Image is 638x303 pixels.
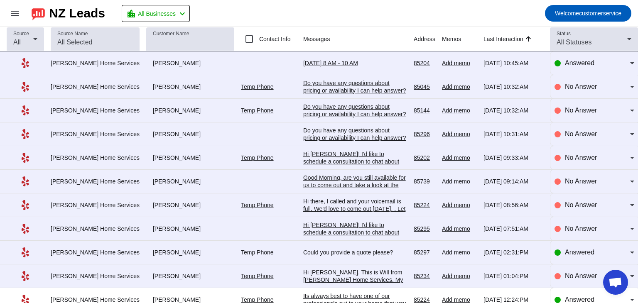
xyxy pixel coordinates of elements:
[20,153,30,163] mat-icon: Yelp
[565,249,594,256] span: Answered
[241,107,274,114] a: Temp Phone
[565,130,597,137] span: No Answer
[565,201,597,208] span: No Answer
[442,27,483,51] th: Memos
[442,59,477,67] div: Add memo
[442,178,477,185] div: Add memo
[241,83,274,90] a: Temp Phone
[414,272,435,280] div: 85234
[20,105,30,115] mat-icon: Yelp
[303,221,407,274] div: Hi [PERSON_NAME]! I'd like to schedule a consultation to chat about your request. Consultation Ty...
[565,59,594,66] span: Answered
[303,79,407,94] div: Do you have any questions about pricing or availability I can help answer?
[414,83,435,90] div: 85045
[49,7,105,19] div: NZ Leads
[303,249,407,256] div: Could you provide a quote please?
[414,107,435,114] div: 85144
[555,10,579,17] span: Welcome
[51,130,140,138] div: [PERSON_NAME] Home Services
[32,6,45,20] img: logo
[303,127,407,142] div: Do you have any questions about pricing or availability I can help answer?
[483,130,543,138] div: [DATE] 10:31:AM
[414,59,435,67] div: 85204
[442,130,477,138] div: Add memo
[20,247,30,257] mat-icon: Yelp
[57,31,88,37] mat-label: Source Name
[146,83,234,90] div: [PERSON_NAME]
[483,225,543,232] div: [DATE] 07:51:AM
[51,249,140,256] div: [PERSON_NAME] Home Services
[414,178,435,185] div: 85739
[483,201,543,209] div: [DATE] 08:56:AM
[603,270,628,295] div: Open chat
[146,130,234,138] div: [PERSON_NAME]
[146,154,234,161] div: [PERSON_NAME]
[303,150,407,203] div: Hi [PERSON_NAME]! I'd like to schedule a consultation to chat about your request. Consultation Ty...
[153,31,189,37] mat-label: Customer Name
[13,39,21,46] span: All
[146,272,234,280] div: [PERSON_NAME]
[303,59,407,67] div: [DATE] 8 AM - 10 AM
[51,178,140,185] div: [PERSON_NAME] Home Services
[51,154,140,161] div: [PERSON_NAME] Home Services
[442,201,477,209] div: Add memo
[258,35,291,43] label: Contact Info
[20,82,30,92] mat-icon: Yelp
[20,176,30,186] mat-icon: Yelp
[51,272,140,280] div: [PERSON_NAME] Home Services
[414,130,435,138] div: 85296
[126,9,136,19] mat-icon: location_city
[483,59,543,67] div: [DATE] 10:45:AM
[13,31,29,37] mat-label: Source
[414,201,435,209] div: 85224
[483,154,543,161] div: [DATE] 09:33:AM
[442,225,477,232] div: Add memo
[442,154,477,161] div: Add memo
[241,273,274,279] a: Temp Phone
[177,9,187,19] mat-icon: chevron_left
[414,225,435,232] div: 85295
[565,178,597,185] span: No Answer
[122,5,190,22] button: All Businesses
[483,35,523,43] div: Last Interaction
[545,5,631,22] button: Welcomecustomerservice
[483,272,543,280] div: [DATE] 01:04:PM
[565,296,594,303] span: Answered
[146,59,234,67] div: [PERSON_NAME]
[303,198,407,220] div: Hi there, I called and your voicemail is full. We'd love to come out [DATE]. . Let us know what t...
[146,249,234,256] div: [PERSON_NAME]
[483,178,543,185] div: [DATE] 09:14:AM
[51,59,140,67] div: [PERSON_NAME] Home Services
[20,224,30,234] mat-icon: Yelp
[557,31,571,37] mat-label: Status
[146,107,234,114] div: [PERSON_NAME]
[303,27,414,51] th: Messages
[483,107,543,114] div: [DATE] 10:32:AM
[414,154,435,161] div: 85202
[51,107,140,114] div: [PERSON_NAME] Home Services
[565,107,597,114] span: No Answer
[483,83,543,90] div: [DATE] 10:32:AM
[303,174,407,196] div: Good Morning, are you still available for us to come out and take a look at the water meter that ...
[483,249,543,256] div: [DATE] 02:31:PM
[20,58,30,68] mat-icon: Yelp
[442,83,477,90] div: Add memo
[10,8,20,18] mat-icon: menu
[565,154,597,161] span: No Answer
[57,37,133,47] input: All Selected
[442,107,477,114] div: Add memo
[303,103,407,118] div: Do you have any questions about pricing or availability I can help answer?
[146,178,234,185] div: [PERSON_NAME]
[20,200,30,210] mat-icon: Yelp
[557,39,591,46] span: All Statuses
[555,7,621,19] span: customerservice
[51,83,140,90] div: [PERSON_NAME] Home Services
[51,201,140,209] div: [PERSON_NAME] Home Services
[241,296,274,303] a: Temp Phone
[146,225,234,232] div: [PERSON_NAME]
[241,154,274,161] a: Temp Phone
[20,271,30,281] mat-icon: Yelp
[442,272,477,280] div: Add memo
[241,249,274,256] a: Temp Phone
[146,201,234,209] div: [PERSON_NAME]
